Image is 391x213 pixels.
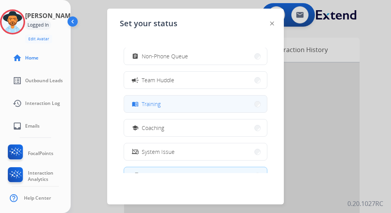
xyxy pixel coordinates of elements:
[25,20,51,30] div: Logged In
[132,125,139,131] mat-icon: school
[124,72,267,88] button: Team Huddle
[132,53,139,60] mat-icon: assignment
[6,167,71,185] a: Interaction Analytics
[132,101,139,107] mat-icon: menu_book
[124,119,267,136] button: Coaching
[142,52,188,60] span: Non-Phone Queue
[124,143,267,160] button: System Issue
[142,100,161,108] span: Training
[270,22,274,25] img: close-button
[142,171,166,180] span: Logged In
[132,148,139,155] mat-icon: phonelink_off
[142,148,175,156] span: System Issue
[347,199,383,208] p: 0.20.1027RC
[13,76,22,85] mat-icon: list_alt
[124,167,267,184] button: Logged In
[25,34,52,43] button: Edit Avatar
[142,124,164,132] span: Coaching
[131,171,139,179] mat-icon: login
[2,11,24,33] img: avatar
[25,55,38,61] span: Home
[25,100,60,106] span: Interaction Log
[28,170,71,182] span: Interaction Analytics
[6,144,53,162] a: FocalPoints
[25,123,40,129] span: Emails
[28,150,53,157] span: FocalPoints
[13,99,22,108] mat-icon: history
[131,76,139,84] mat-icon: campaign
[13,53,22,63] mat-icon: home
[25,11,76,20] h3: [PERSON_NAME]
[120,18,177,29] span: Set your status
[142,76,174,84] span: Team Huddle
[25,78,63,84] span: Outbound Leads
[124,48,267,65] button: Non-Phone Queue
[24,195,51,201] span: Help Center
[124,96,267,112] button: Training
[13,121,22,131] mat-icon: inbox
